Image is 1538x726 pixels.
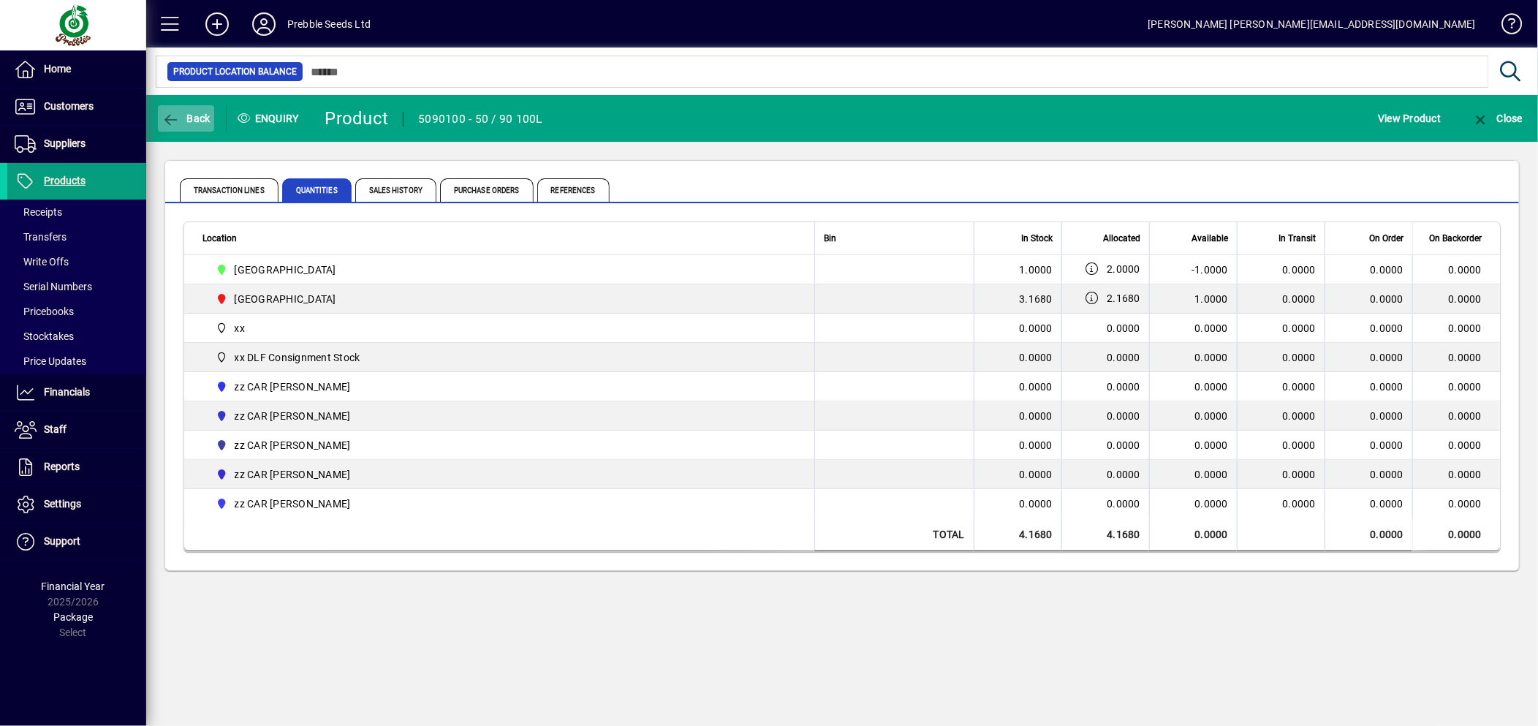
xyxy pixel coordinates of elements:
span: Location [202,230,237,246]
span: 0.0000 [1371,496,1404,511]
span: Stocktakes [15,330,74,342]
div: [PERSON_NAME] [PERSON_NAME][EMAIL_ADDRESS][DOMAIN_NAME] [1148,12,1476,36]
span: 2.0000 [1107,262,1141,276]
span: Reports [44,461,80,472]
span: 0.0000 [1371,379,1404,394]
span: Receipts [15,206,62,218]
a: Home [7,51,146,88]
td: 0.0000 [1412,431,1500,460]
td: 0.0000 [974,314,1061,343]
a: Knowledge Base [1490,3,1520,50]
span: 0.0000 [1371,467,1404,482]
span: 0.0000 [1283,410,1317,422]
td: 0.0000 [1149,401,1237,431]
a: Reports [7,449,146,485]
span: 0.0000 [1283,352,1317,363]
span: Customers [44,100,94,112]
a: Receipts [7,200,146,224]
a: Settings [7,486,146,523]
span: Transaction Lines [180,178,279,202]
span: Support [44,535,80,547]
a: Suppliers [7,126,146,162]
span: 0.0000 [1371,350,1404,365]
td: 0.0000 [1325,518,1412,551]
a: Support [7,523,146,560]
td: 0.0000 [1412,401,1500,431]
td: 0.0000 [974,343,1061,372]
a: Staff [7,412,146,448]
td: 1.0000 [1149,284,1237,314]
td: 0.0000 [1149,372,1237,401]
span: Price Updates [15,355,86,367]
td: 0.0000 [1412,372,1500,401]
td: 0.0000 [974,460,1061,489]
a: Transfers [7,224,146,249]
span: CHRISTCHURCH [210,261,798,279]
span: xx DLF Consignment Stock [210,349,798,366]
app-page-header-button: Back [146,105,227,132]
span: [GEOGRAPHIC_DATA] [235,292,336,306]
div: Enquiry [227,107,314,130]
span: Pricebooks [15,306,74,317]
button: Profile [240,11,287,37]
span: Products [44,175,86,186]
span: Bin [824,230,836,246]
td: 0.0000 [1412,255,1500,284]
span: 0.0000 [1283,439,1317,451]
td: 0.0000 [1412,460,1500,489]
span: 0.0000 [1107,439,1141,451]
span: 0.0000 [1371,321,1404,336]
td: 0.0000 [1412,314,1500,343]
span: On Order [1369,230,1403,246]
span: zz CAR ROGER [210,495,798,513]
span: zz CAR CARL [210,378,798,396]
a: Financials [7,374,146,411]
td: 0.0000 [1149,314,1237,343]
td: 0.0000 [1412,518,1500,551]
span: zz CAR MATT [210,466,798,483]
span: zz CAR CRAIG G [210,436,798,454]
span: zz CAR [PERSON_NAME] [235,496,351,511]
span: 0.0000 [1283,498,1317,510]
span: Settings [44,498,81,510]
td: 0.0000 [1149,460,1237,489]
div: Product [325,107,389,130]
span: Write Offs [15,256,69,268]
span: View Product [1378,107,1441,130]
td: 0.0000 [1149,518,1237,551]
td: 3.1680 [974,284,1061,314]
a: Stocktakes [7,324,146,349]
span: 0.0000 [1107,469,1141,480]
td: -1.0000 [1149,255,1237,284]
span: Available [1192,230,1228,246]
span: xx [235,321,246,336]
td: Total [814,518,974,551]
a: Pricebooks [7,299,146,324]
span: 0.0000 [1283,381,1317,393]
span: Sales History [355,178,436,202]
span: 0.0000 [1283,264,1317,276]
span: zz CAR [PERSON_NAME] [235,467,351,482]
div: Prebble Seeds Ltd [287,12,371,36]
app-page-header-button: Close enquiry [1456,105,1538,132]
td: 4.1680 [974,518,1061,551]
span: 2.1680 [1107,291,1141,306]
td: 0.0000 [1412,343,1500,372]
span: Product Location Balance [173,64,297,79]
td: 0.0000 [1412,489,1500,518]
span: Staff [44,423,67,435]
td: 0.0000 [974,401,1061,431]
span: Suppliers [44,137,86,149]
span: References [537,178,610,202]
span: Financials [44,386,90,398]
span: On Backorder [1429,230,1482,246]
td: 0.0000 [1412,284,1500,314]
td: 0.0000 [1149,343,1237,372]
td: 1.0000 [974,255,1061,284]
td: 0.0000 [974,372,1061,401]
span: Purchase Orders [440,178,534,202]
a: Serial Numbers [7,274,146,299]
span: In Stock [1021,230,1053,246]
span: xx [210,319,798,337]
span: Serial Numbers [15,281,92,292]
